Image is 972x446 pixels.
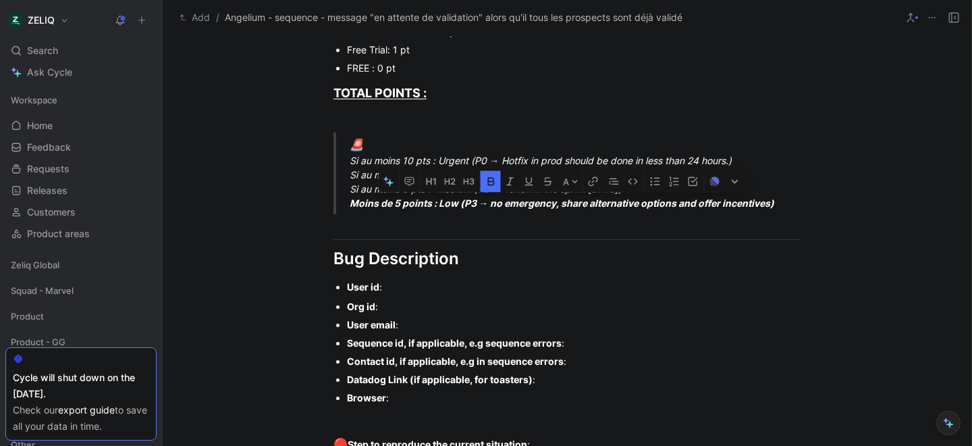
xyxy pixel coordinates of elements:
a: Home [5,116,157,136]
div: : [347,354,801,368]
div: FREE : 0 pt [347,61,801,75]
span: Search [27,43,58,59]
button: ZELIQZELIQ [5,11,72,30]
span: Ask Cycle [27,64,72,80]
a: Requests [5,159,157,179]
button: A [559,170,583,192]
a: Feedback [5,137,157,157]
div: Squad - Marvel [5,280,157,305]
div: Cycle will shut down on the [DATE]. [13,370,149,402]
a: Customers [5,202,157,222]
span: Workspace [11,93,57,107]
span: Product [11,309,44,323]
div: : [347,391,801,405]
strong: User email [347,319,396,330]
strong: Datadog Link (if applicable, for toasters) [347,374,533,385]
a: export guide [58,404,115,416]
div: Check our to save all your data in time. [13,402,149,435]
span: Feedback [27,141,71,154]
div: Zeliq Global [5,255,157,275]
img: ZELIQ [9,14,22,27]
strong: Org id [347,301,375,312]
span: Zeliq Global [11,258,59,272]
span: Customers [27,205,76,219]
strong: Browser [347,392,386,403]
span: Angelium - sequence - message "en attente de validation" alors qu'il tous les prospects sont déjà... [225,9,682,26]
span: / [216,9,219,26]
div: Si au moins 10 pts : Urgent (P0 → Hotfix in prod should be done in less than 24 hours.) Si au moi... [350,137,817,211]
u: TOTAL POINTS : [333,86,427,100]
span: 🚨 [350,138,364,151]
div: Bug Description [333,247,801,271]
strong: Contact id, if applicable, e.g in sequence errors [347,355,564,367]
button: Add [176,9,213,26]
a: Product areas [5,224,157,244]
span: Releases [27,184,67,197]
div: Product [5,306,157,326]
div: Squad - Marvel [5,280,157,301]
span: Product - GG [11,335,65,349]
div: : [347,336,801,350]
a: Ask Cycle [5,62,157,82]
strong: Starter / Credit sub : 2 pts [347,26,464,37]
span: Product areas [27,227,90,241]
div: Product [5,306,157,330]
h1: ZELIQ [28,14,55,26]
div: Product - GG [5,332,157,352]
div: : [347,280,801,294]
div: Workspace [5,90,157,110]
a: Releases [5,180,157,201]
div: Free Trial: 1 pt [347,43,801,57]
div: : [347,372,801,387]
span: Requests [27,162,70,176]
span: Squad - Marvel [11,284,74,297]
strong: User id [347,281,379,293]
strong: Sequence id, if applicable, e.g sequence errors [347,337,562,349]
div: : [347,299,801,314]
div: : [347,318,801,332]
div: Zeliq Global [5,255,157,279]
span: Home [27,119,53,132]
strong: Moins de 5 points : Low (P3 → no emergency, share alternative options and offer incentives) [350,197,774,209]
div: Product - GG [5,332,157,356]
div: Search [5,41,157,61]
